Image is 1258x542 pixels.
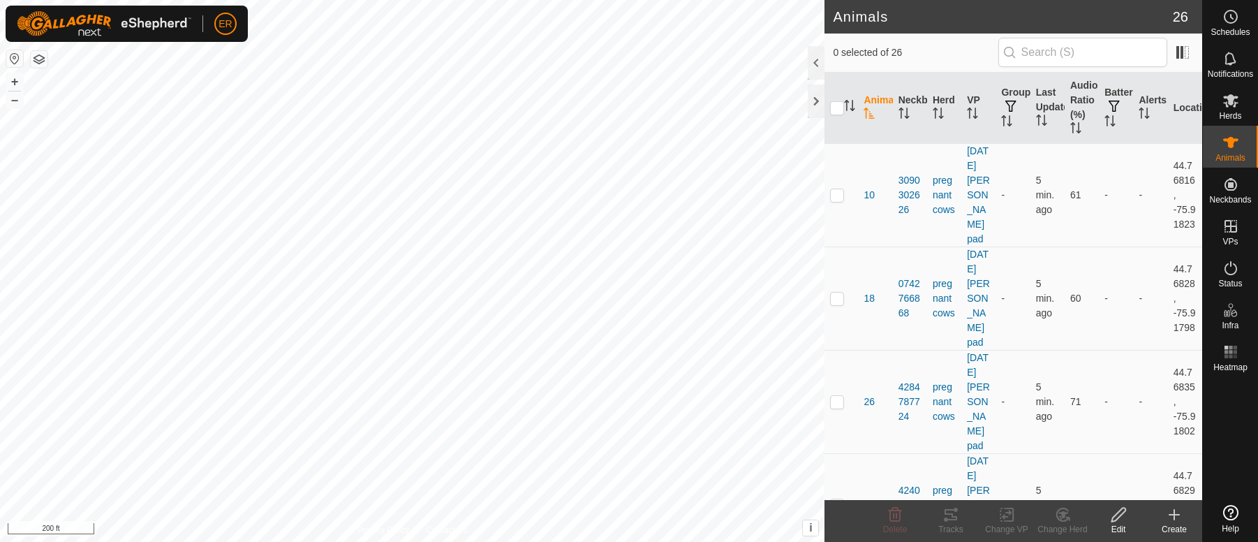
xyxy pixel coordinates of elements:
[1146,523,1202,536] div: Create
[961,73,996,144] th: VP
[1036,175,1054,215] span: Aug 19, 2025, 10:05 AM
[898,173,922,217] div: 3090302626
[833,8,1172,25] h2: Animals
[1030,73,1065,144] th: Last Updated
[6,73,23,90] button: +
[1036,278,1054,318] span: Aug 19, 2025, 10:05 AM
[1090,523,1146,536] div: Edit
[927,73,961,144] th: Herd
[898,110,910,121] p-sorticon: Activate to sort
[996,143,1030,247] td: -
[1168,247,1202,350] td: 44.76828, -75.91798
[1070,124,1081,135] p-sorticon: Activate to sort
[1209,196,1251,204] span: Neckbands
[933,483,956,527] div: pregnant cows
[1222,321,1238,330] span: Infra
[1133,350,1167,453] td: -
[1036,485,1054,525] span: Aug 19, 2025, 10:05 AM
[1218,279,1242,288] span: Status
[426,524,467,536] a: Contact Us
[1036,117,1047,128] p-sorticon: Activate to sort
[1222,237,1238,246] span: VPs
[1168,73,1202,144] th: Location
[998,38,1167,67] input: Search (S)
[1168,350,1202,453] td: 44.76835, -75.91802
[858,73,892,144] th: Animal
[1203,499,1258,539] a: Help
[967,352,990,451] a: [DATE] [PERSON_NAME] pad
[923,523,979,536] div: Tracks
[967,110,978,121] p-sorticon: Activate to sort
[1070,189,1081,200] span: 61
[1173,6,1188,27] span: 26
[6,50,23,67] button: Reset Map
[1099,143,1133,247] td: -
[1001,117,1012,129] p-sorticon: Activate to sort
[1139,110,1150,121] p-sorticon: Activate to sort
[1208,70,1253,78] span: Notifications
[1211,28,1250,36] span: Schedules
[1215,154,1245,162] span: Animals
[933,380,956,424] div: pregnant cows
[1070,293,1081,304] span: 60
[357,524,410,536] a: Privacy Policy
[809,522,812,534] span: i
[1035,523,1090,536] div: Change Herd
[1099,350,1133,453] td: -
[803,520,818,536] button: i
[1133,143,1167,247] td: -
[1222,525,1239,533] span: Help
[864,498,875,513] span: 33
[1070,499,1081,511] span: 59
[17,11,191,36] img: Gallagher Logo
[31,51,47,68] button: Map Layers
[1168,143,1202,247] td: 44.76816, -75.91823
[996,73,1030,144] th: Groups
[933,110,944,121] p-sorticon: Activate to sort
[6,91,23,108] button: –
[864,110,875,121] p-sorticon: Activate to sort
[864,395,875,409] span: 26
[864,188,875,203] span: 10
[1104,117,1116,129] p-sorticon: Activate to sort
[1213,363,1248,372] span: Heatmap
[1099,247,1133,350] td: -
[996,350,1030,453] td: -
[1133,247,1167,350] td: -
[1133,73,1167,144] th: Alerts
[933,173,956,217] div: pregnant cows
[864,291,875,306] span: 18
[996,247,1030,350] td: -
[219,17,232,31] span: ER
[898,483,922,527] div: 4240204370
[898,277,922,321] div: 0742766868
[933,277,956,321] div: pregnant cows
[844,102,855,113] p-sorticon: Activate to sort
[1070,396,1081,407] span: 71
[898,380,922,424] div: 4284787724
[967,145,990,244] a: [DATE] [PERSON_NAME] pad
[883,525,908,534] span: Delete
[1065,73,1099,144] th: Audio Ratio (%)
[1036,381,1054,422] span: Aug 19, 2025, 10:05 AM
[1219,112,1241,120] span: Herds
[979,523,1035,536] div: Change VP
[833,45,998,60] span: 0 selected of 26
[967,249,990,348] a: [DATE] [PERSON_NAME] pad
[893,73,927,144] th: Neckband
[1099,73,1133,144] th: Battery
